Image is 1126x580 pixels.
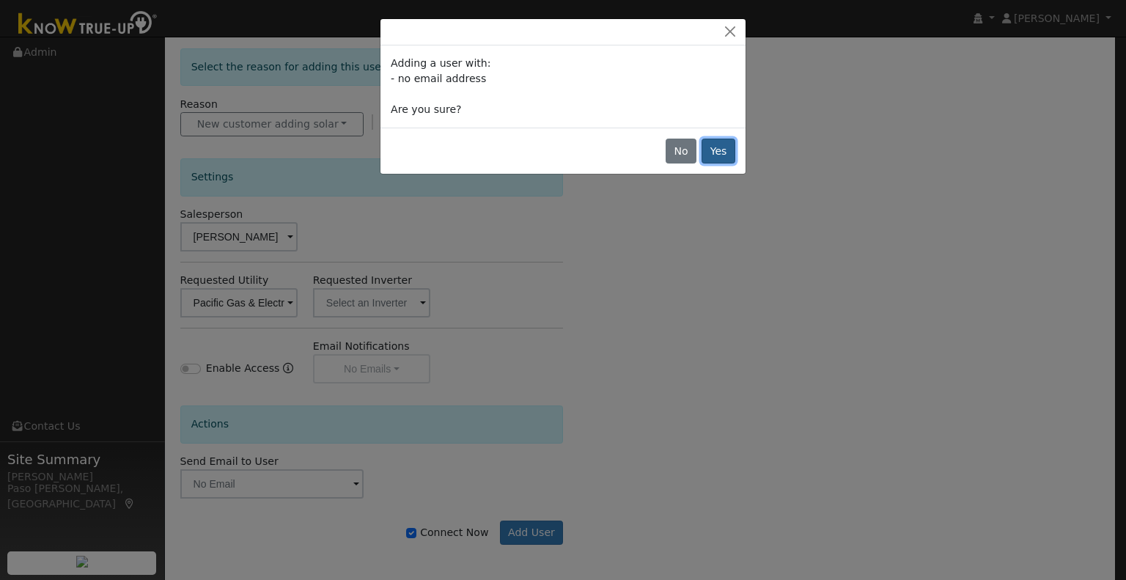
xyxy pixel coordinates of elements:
[391,103,461,115] span: Are you sure?
[391,57,490,69] span: Adding a user with:
[720,24,740,40] button: Close
[702,139,735,164] button: Yes
[666,139,696,164] button: No
[391,73,486,84] span: - no email address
